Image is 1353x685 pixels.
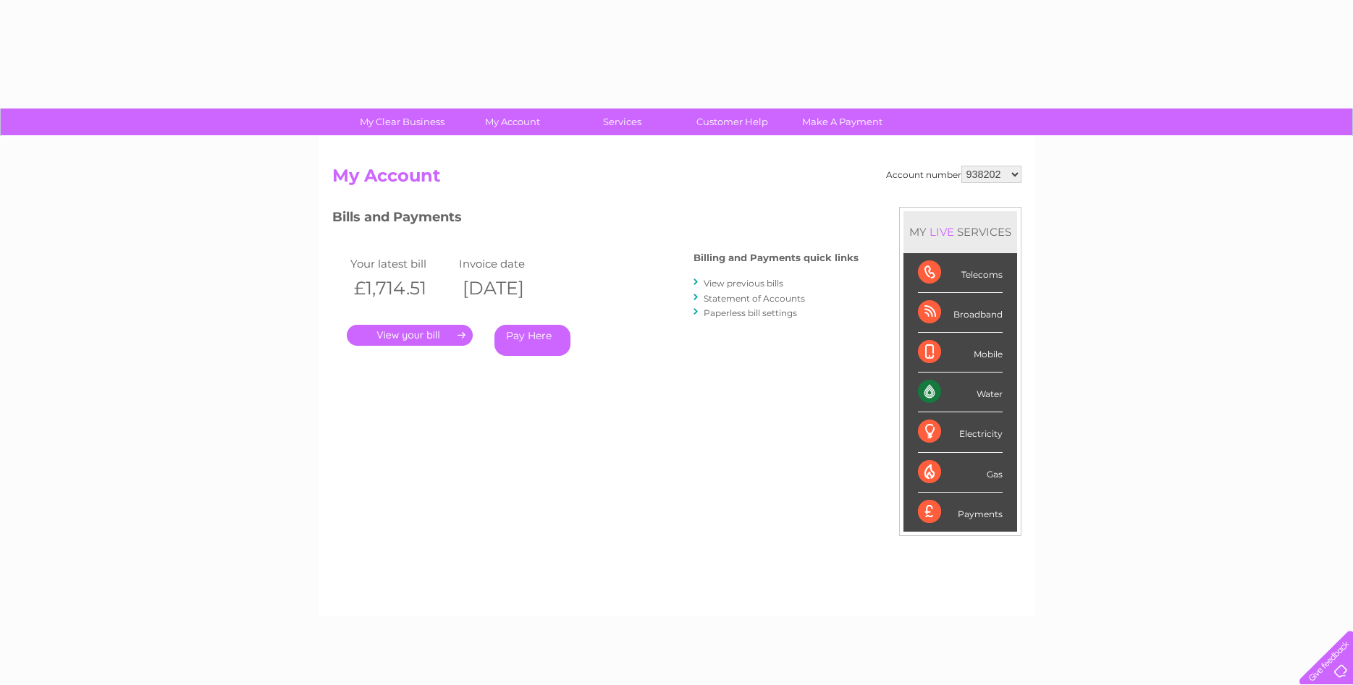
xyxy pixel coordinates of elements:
[347,273,455,303] th: £1,714.51
[927,225,957,239] div: LIVE
[918,412,1003,452] div: Electricity
[903,211,1017,252] div: MY SERVICES
[918,453,1003,493] div: Gas
[455,273,564,303] th: [DATE]
[562,109,682,135] a: Services
[455,254,564,273] td: Invoice date
[332,207,859,232] h3: Bills and Payments
[783,109,902,135] a: Make A Payment
[918,253,1003,293] div: Telecoms
[342,109,462,135] a: My Clear Business
[347,254,455,273] td: Your latest bill
[704,293,805,304] a: Statement of Accounts
[918,293,1003,333] div: Broadband
[694,252,859,263] h4: Billing and Payments quick links
[704,278,783,289] a: View previous bills
[332,166,1021,193] h2: My Account
[704,307,797,318] a: Paperless bill settings
[494,325,570,356] a: Pay Here
[347,325,473,346] a: .
[673,109,792,135] a: Customer Help
[918,333,1003,373] div: Mobile
[918,493,1003,532] div: Payments
[452,109,572,135] a: My Account
[886,166,1021,183] div: Account number
[918,373,1003,412] div: Water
